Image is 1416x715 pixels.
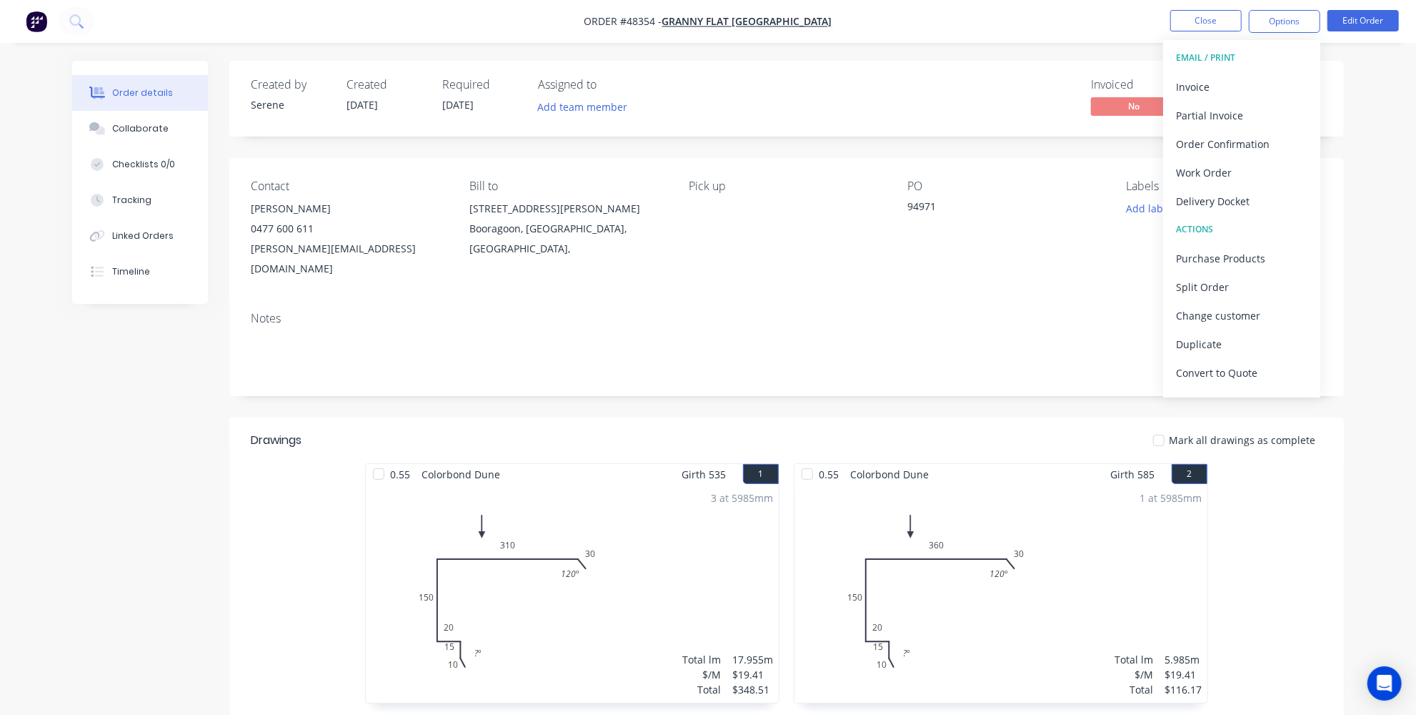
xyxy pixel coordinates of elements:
div: Duplicate [1176,334,1307,355]
button: Options [1249,10,1320,33]
button: Order Confirmation [1163,129,1320,158]
span: 0.55 [384,464,416,485]
button: EMAIL / PRINT [1163,44,1320,72]
div: Drawings [251,432,301,449]
div: Collaborate [112,122,169,135]
div: [PERSON_NAME]0477 600 611[PERSON_NAME][EMAIL_ADDRESS][DOMAIN_NAME] [251,199,447,279]
a: Granny Flat [GEOGRAPHIC_DATA] [662,15,832,29]
div: Required [442,78,521,92]
div: 17.955m [732,652,773,667]
div: Created by [251,78,329,92]
div: Total lm [1115,652,1153,667]
span: Colorbond Dune [416,464,506,485]
span: No [1091,97,1177,115]
div: Order details [112,87,173,99]
button: Purchase Products [1163,244,1320,272]
button: Tracking [72,182,208,218]
div: Purchase Products [1176,248,1307,269]
button: Add team member [530,97,635,117]
div: 010152015031030120º?º3 at 5985mmTotal lm$/MTotal17.955m$19.41$348.51 [366,485,779,703]
span: Girth 585 [1110,464,1155,485]
div: Tracking [112,194,151,207]
div: Timeline [112,265,150,278]
button: Timeline [72,254,208,290]
div: Total lm [682,652,721,667]
div: $/M [682,667,721,682]
div: Bill to [469,179,665,193]
div: Invoice [1176,77,1307,97]
button: Change customer [1163,301,1320,330]
div: $19.41 [732,667,773,682]
span: Colorbond Dune [844,464,934,485]
button: Invoice [1163,72,1320,101]
div: $/M [1115,667,1153,682]
button: Add team member [538,97,635,117]
div: Booragoon, [GEOGRAPHIC_DATA], [GEOGRAPHIC_DATA], [469,219,665,259]
div: Labels [1127,179,1322,193]
div: 94971 [907,199,1086,219]
div: Work Order [1176,162,1307,183]
button: Close [1170,10,1242,31]
button: Checklists 0/0 [72,147,208,182]
div: 010152015036030120º?º1 at 5985mmTotal lm$/MTotal5.985m$19.41$116.17 [794,485,1207,703]
button: 1 [743,464,779,484]
button: Collaborate [72,111,208,147]
button: 2 [1172,464,1207,484]
div: [STREET_ADDRESS][PERSON_NAME] [469,199,665,219]
div: ACTIONS [1176,220,1307,239]
div: Delivery Docket [1176,191,1307,212]
div: Convert to Quote [1176,363,1307,383]
div: Created [346,78,425,92]
div: Contact [251,179,447,193]
div: $348.51 [732,682,773,697]
div: 3 at 5985mm [711,490,773,506]
div: Split Order [1176,277,1307,297]
button: Add labels [1118,199,1184,218]
span: Girth 535 [682,464,726,485]
button: Convert to Quote [1163,358,1320,387]
div: Notes [251,312,1322,325]
span: [DATE] [442,98,474,112]
button: Work Order [1163,158,1320,187]
div: Total [682,682,721,697]
div: Total [1115,682,1153,697]
button: Split Order [1163,272,1320,301]
span: Mark all drawings as complete [1169,433,1315,448]
div: Partial Invoice [1176,105,1307,126]
div: [PERSON_NAME] [251,199,447,219]
span: [DATE] [346,98,378,112]
div: Pick up [689,179,884,193]
div: $19.41 [1165,667,1202,682]
div: Assigned to [538,78,681,92]
div: 1 at 5985mm [1140,490,1202,506]
div: Linked Orders [112,230,174,242]
span: Order #48354 - [584,15,662,29]
button: Edit Order [1327,10,1399,31]
span: 0.55 [813,464,844,485]
div: 0477 600 611 [251,219,447,239]
button: Delivery Docket [1163,187,1320,215]
div: Open Intercom Messenger [1367,666,1402,701]
div: 5.985m [1165,652,1202,667]
div: $116.17 [1165,682,1202,697]
button: Archive [1163,387,1320,415]
div: PO [907,179,1103,193]
button: Linked Orders [72,218,208,254]
div: EMAIL / PRINT [1176,49,1307,67]
button: Duplicate [1163,330,1320,358]
div: [STREET_ADDRESS][PERSON_NAME]Booragoon, [GEOGRAPHIC_DATA], [GEOGRAPHIC_DATA], [469,199,665,259]
button: Partial Invoice [1163,101,1320,129]
div: Archive [1176,391,1307,412]
div: Serene [251,97,329,112]
button: ACTIONS [1163,215,1320,244]
div: Order Confirmation [1176,134,1307,154]
button: Order details [72,75,208,111]
div: Change customer [1176,305,1307,326]
div: Checklists 0/0 [112,158,175,171]
div: [PERSON_NAME][EMAIL_ADDRESS][DOMAIN_NAME] [251,239,447,279]
img: Factory [26,11,47,32]
div: Invoiced [1091,78,1198,92]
